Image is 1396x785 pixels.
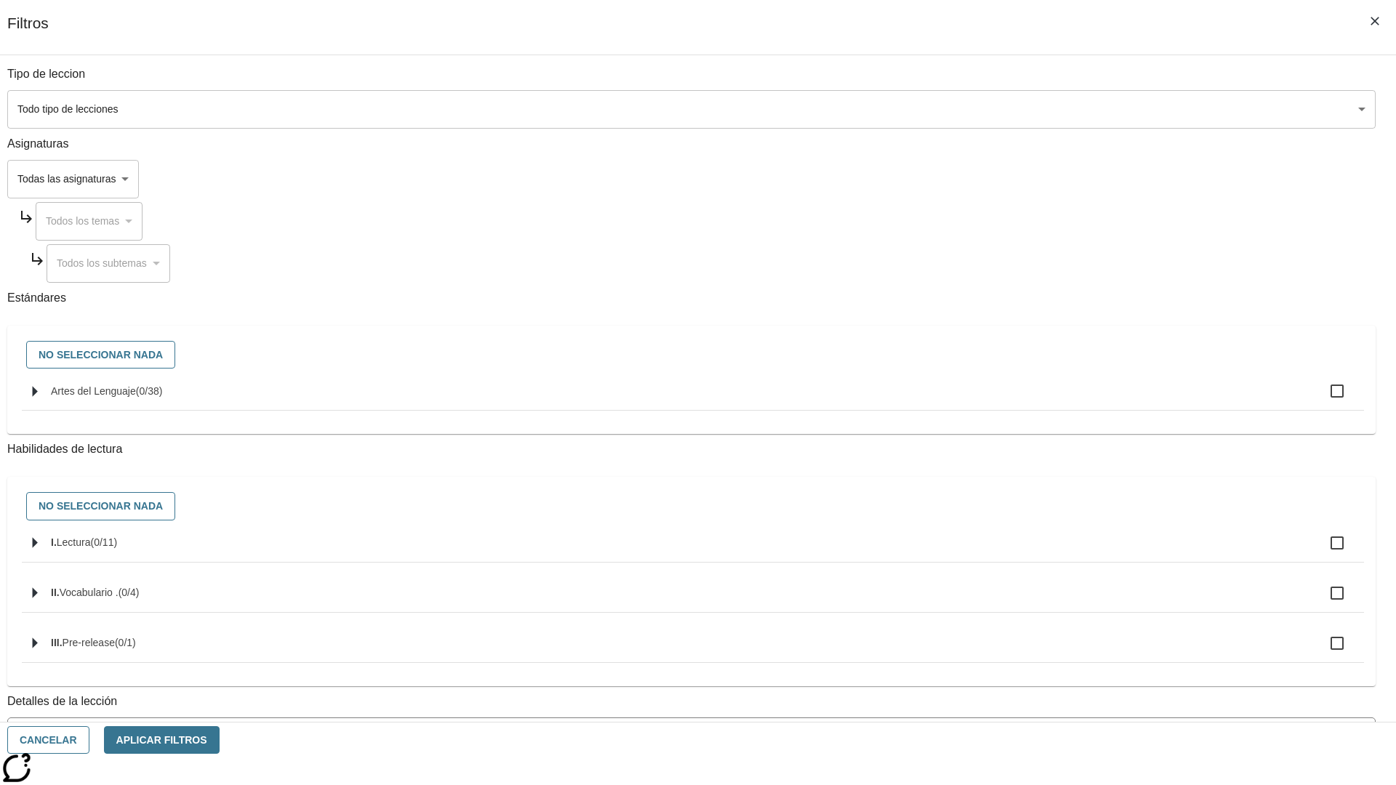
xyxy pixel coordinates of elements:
span: 0 estándares seleccionados/4 estándares en grupo [119,587,140,598]
div: Seleccione un tipo de lección [7,90,1376,129]
p: Estándares [7,290,1376,307]
ul: Seleccione estándares [22,372,1364,422]
span: Vocabulario . [60,587,119,598]
span: III. [51,637,63,648]
ul: Seleccione habilidades [22,524,1364,675]
span: Pre-release [63,637,115,648]
div: Seleccione habilidades [19,488,1364,524]
button: No seleccionar nada [26,492,175,520]
span: 0 estándares seleccionados/38 estándares en grupo [136,385,163,397]
button: Aplicar Filtros [104,726,220,754]
span: Artes del Lenguaje [51,385,136,397]
div: Seleccione una Asignatura [36,202,143,241]
span: 0 estándares seleccionados/11 estándares en grupo [90,536,117,548]
div: Seleccione estándares [19,337,1364,373]
span: 0 estándares seleccionados/1 estándares en grupo [115,637,136,648]
button: Cerrar los filtros del Menú lateral [1360,6,1390,36]
button: No seleccionar nada [26,341,175,369]
p: Habilidades de lectura [7,441,1376,458]
h1: Filtros [7,15,49,55]
button: Cancelar [7,726,89,754]
div: Seleccione una Asignatura [7,160,139,198]
p: Detalles de la lección [7,693,1376,710]
span: I. [51,536,57,548]
p: Tipo de leccion [7,66,1376,83]
div: La Actividad cubre los factores a considerar para el ajuste automático del lexile [8,718,1375,749]
div: Seleccione una Asignatura [47,244,170,283]
span: Lectura [57,536,91,548]
p: Asignaturas [7,136,1376,153]
span: II. [51,587,60,598]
